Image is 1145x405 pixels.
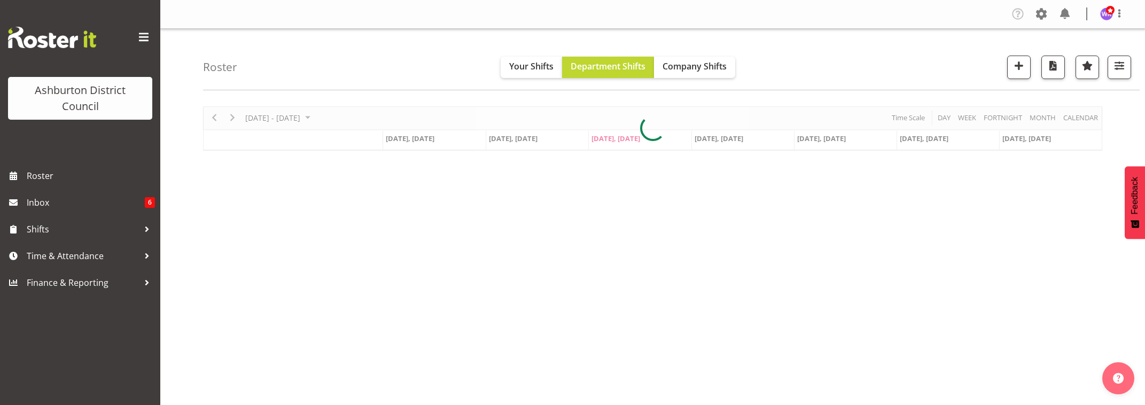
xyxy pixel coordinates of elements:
button: Filter Shifts [1108,56,1131,79]
h4: Roster [203,61,237,73]
span: Shifts [27,221,139,237]
span: Company Shifts [663,60,727,72]
img: wendy-keepa436.jpg [1100,7,1113,20]
span: Department Shifts [571,60,645,72]
span: Inbox [27,194,145,211]
button: Feedback - Show survey [1125,166,1145,239]
span: 6 [145,197,155,208]
span: Your Shifts [509,60,554,72]
button: Your Shifts [501,57,562,78]
button: Download a PDF of the roster according to the set date range. [1041,56,1065,79]
span: Finance & Reporting [27,275,139,291]
span: Roster [27,168,155,184]
button: Add a new shift [1007,56,1031,79]
button: Company Shifts [654,57,735,78]
div: Ashburton District Council [19,82,142,114]
img: Rosterit website logo [8,27,96,48]
button: Highlight an important date within the roster. [1076,56,1099,79]
button: Department Shifts [562,57,654,78]
img: help-xxl-2.png [1113,373,1124,384]
span: Time & Attendance [27,248,139,264]
span: Feedback [1130,177,1140,214]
